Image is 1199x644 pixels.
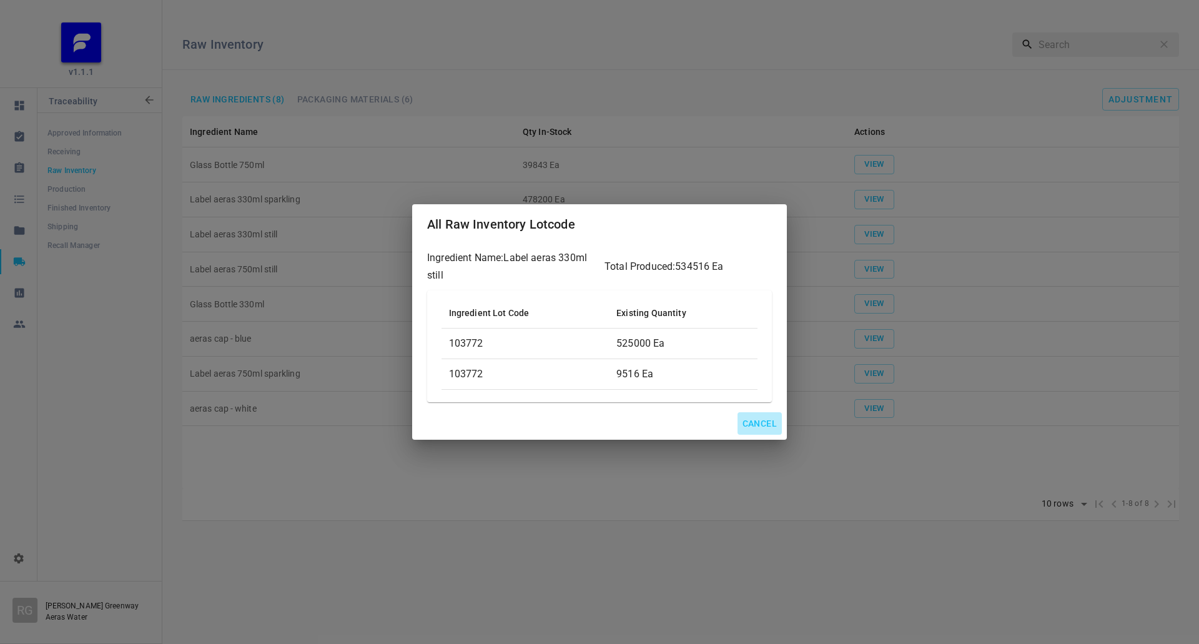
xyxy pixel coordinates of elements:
[427,214,772,234] h2: All Raw Inventory Lotcode
[604,258,772,275] h6: Total Produced: 534516 Ea
[427,249,595,284] h6: Ingredient Name: Label aeras 330ml still
[738,412,782,435] button: Cancel
[449,367,602,382] p: 103772
[743,416,777,432] span: Cancel
[449,336,602,351] p: 103772
[609,298,757,329] th: Existing Quantity
[442,298,609,329] th: Ingredient Lot Code
[616,336,750,351] p: 525000 Ea
[616,367,750,382] p: 9516 Ea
